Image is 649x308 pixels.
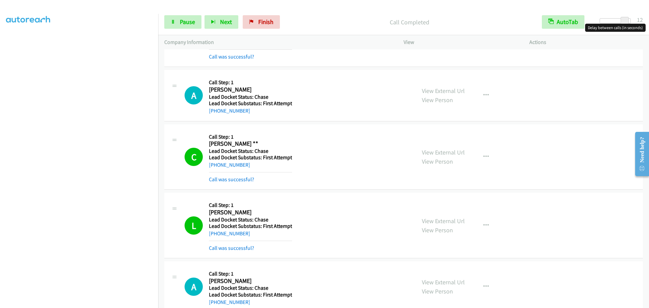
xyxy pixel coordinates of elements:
a: Finish [243,15,280,29]
a: View External Url [422,278,465,286]
button: Next [205,15,238,29]
a: View External Url [422,87,465,95]
a: View Person [422,226,453,234]
a: [PHONE_NUMBER] [209,162,250,168]
h5: Lead Docket Substatus: First Attempt [209,154,292,161]
h5: Lead Docket Status: Chase [209,285,292,291]
h2: [PERSON_NAME] [209,209,290,216]
a: Call was successful? [209,176,254,183]
a: [PHONE_NUMBER] [209,230,250,237]
iframe: Resource Center [629,127,649,181]
a: View External Url [422,217,465,225]
a: View Person [422,287,453,295]
h5: Call Step: 1 [209,202,292,209]
div: Delay between calls (in seconds) [585,24,646,32]
a: Call was successful? [209,245,254,251]
div: 12 [637,15,643,24]
button: AutoTab [542,15,584,29]
div: The call is yet to be attempted [185,86,203,104]
span: Next [220,18,232,26]
h2: [PERSON_NAME] [209,86,290,94]
a: View Person [422,96,453,104]
p: Actions [529,38,643,46]
a: Call was successful? [209,53,254,60]
h2: [PERSON_NAME] [209,277,290,285]
h5: Lead Docket Substatus: First Attempt [209,100,292,107]
h5: Call Step: 1 [209,270,292,277]
h1: A [185,86,203,104]
p: View [404,38,517,46]
h1: L [185,216,203,235]
h1: C [185,148,203,166]
a: View Person [422,158,453,165]
span: Finish [258,18,273,26]
a: Pause [164,15,201,29]
p: Call Completed [289,18,530,27]
a: View External Url [422,148,465,156]
h5: Lead Docket Status: Chase [209,148,292,155]
a: [PHONE_NUMBER] [209,299,250,305]
h1: A [185,278,203,296]
h5: Lead Docket Substatus: First Attempt [209,291,292,298]
h5: Lead Docket Status: Chase [209,94,292,100]
a: [PHONE_NUMBER] [209,108,250,114]
h2: [PERSON_NAME] ** [209,140,290,148]
span: Pause [180,18,195,26]
h5: Lead Docket Substatus: First Attempt [209,223,292,230]
h5: Call Step: 1 [209,134,292,140]
h5: Lead Docket Status: Chase [209,216,292,223]
h5: Call Step: 1 [209,79,292,86]
p: Company Information [164,38,391,46]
